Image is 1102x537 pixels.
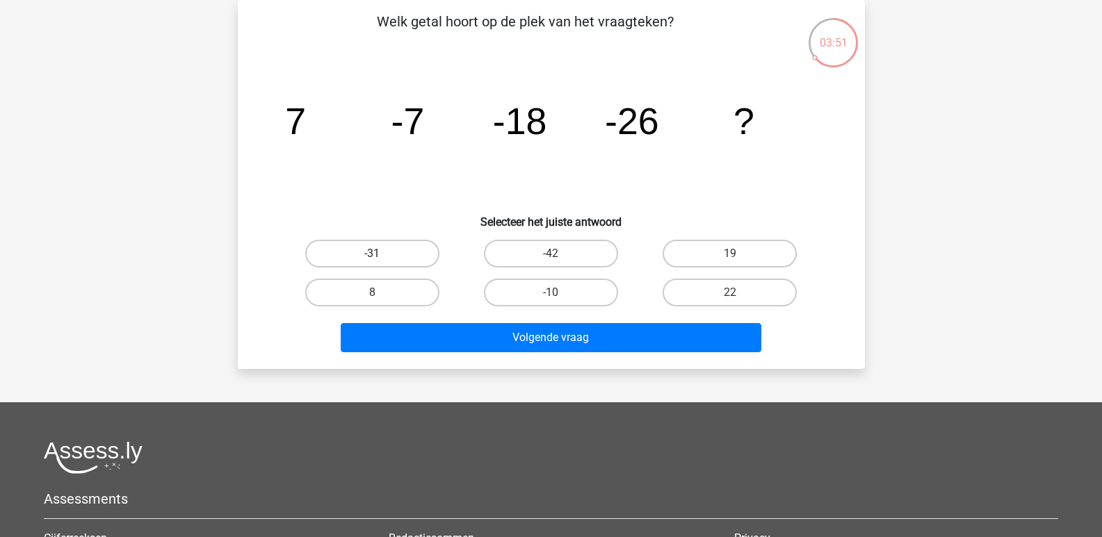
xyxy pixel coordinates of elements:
p: Welk getal hoort op de plek van het vraagteken? [260,11,791,53]
h5: Assessments [44,490,1058,507]
label: -10 [484,279,618,306]
label: 22 [663,279,797,306]
label: -31 [305,240,439,267]
tspan: 7 [285,100,306,142]
label: -42 [484,240,618,267]
div: 03:51 [807,17,859,51]
tspan: -7 [391,100,424,142]
button: Volgende vraag [341,323,761,352]
img: Assessly logo [44,441,143,474]
tspan: -18 [492,100,546,142]
label: 8 [305,279,439,306]
label: 19 [663,240,797,267]
h6: Selecteer het juiste antwoord [260,204,843,229]
tspan: ? [734,100,754,142]
tspan: -26 [605,100,659,142]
